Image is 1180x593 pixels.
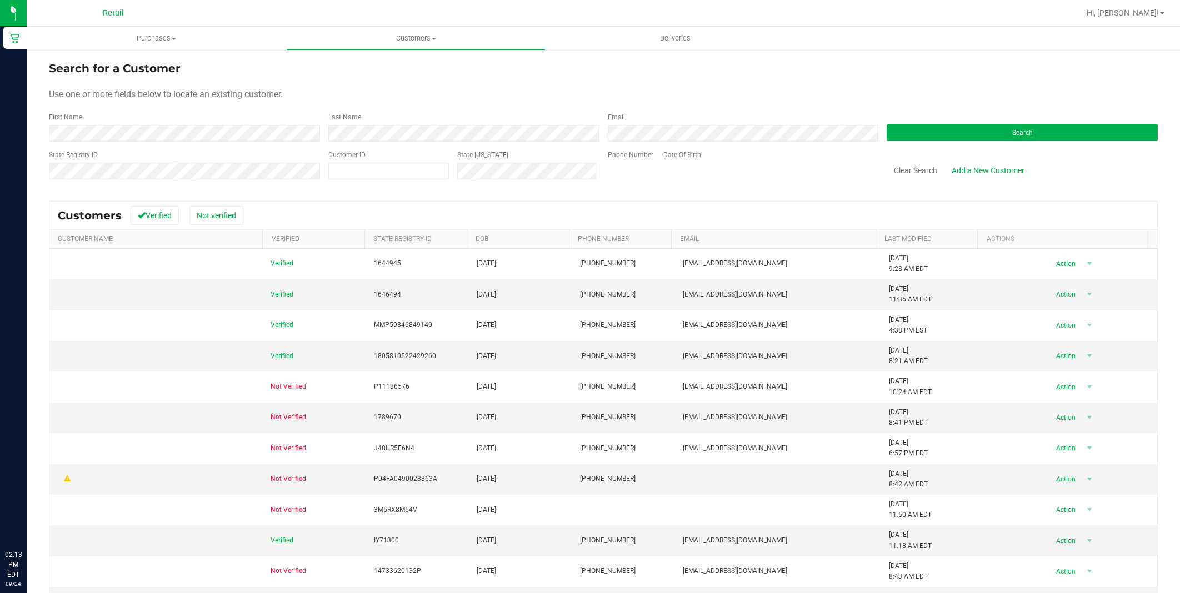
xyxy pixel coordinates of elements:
[645,33,706,43] span: Deliveries
[580,535,636,546] span: [PHONE_NUMBER]
[271,258,293,269] span: Verified
[477,535,496,546] span: [DATE]
[374,381,409,392] span: P11186576
[103,8,124,18] span: Retail
[889,561,928,582] span: [DATE] 8:43 AM EDT
[608,150,653,160] label: Phone Number
[49,150,98,160] label: State Registry ID
[580,381,636,392] span: [PHONE_NUMBER]
[374,443,414,454] span: J48UR5F6N4
[8,32,19,43] inline-svg: Retail
[1082,287,1096,302] span: select
[477,566,496,576] span: [DATE]
[374,258,401,269] span: 1644945
[477,320,496,330] span: [DATE]
[580,566,636,576] span: [PHONE_NUMBER]
[889,284,932,305] span: [DATE] 11:35 AM EDT
[1046,440,1082,456] span: Action
[889,376,932,397] span: [DATE] 10:24 AM EDT
[271,351,293,361] span: Verified
[680,235,699,243] a: Email
[580,443,636,454] span: [PHONE_NUMBER]
[374,535,399,546] span: IY71300
[889,345,928,366] span: [DATE] 8:21 AM EDT
[328,150,366,160] label: Customer ID
[49,112,82,122] label: First Name
[287,33,545,43] span: Customers
[1046,471,1082,487] span: Action
[374,474,437,484] span: P04FA0490028863A
[271,320,293,330] span: Verified
[1046,379,1082,395] span: Action
[476,235,488,243] a: DOB
[271,443,306,454] span: Not Verified
[374,412,401,423] span: 1789670
[683,566,787,576] span: [EMAIL_ADDRESS][DOMAIN_NAME]
[1087,8,1159,17] span: Hi, [PERSON_NAME]!
[1046,256,1082,272] span: Action
[1046,287,1082,302] span: Action
[884,235,932,243] a: Last Modified
[5,580,22,588] p: 09/24
[1082,379,1096,395] span: select
[131,206,179,225] button: Verified
[1082,256,1096,272] span: select
[578,235,629,243] a: Phone Number
[374,505,417,515] span: 3M5RX8M54V
[683,381,787,392] span: [EMAIL_ADDRESS][DOMAIN_NAME]
[272,235,299,243] a: Verified
[889,253,928,274] span: [DATE] 9:28 AM EDT
[62,474,72,484] div: Warning - Level 1
[27,33,286,43] span: Purchases
[889,315,927,336] span: [DATE] 4:38 PM EST
[663,150,701,160] label: Date Of Birth
[49,89,283,99] span: Use one or more fields below to locate an existing customer.
[374,320,432,330] span: MMP59846849140
[546,27,805,50] a: Deliveries
[477,412,496,423] span: [DATE]
[1046,502,1082,517] span: Action
[889,407,928,428] span: [DATE] 8:41 PM EDT
[889,469,928,490] span: [DATE] 8:42 AM EDT
[683,443,787,454] span: [EMAIL_ADDRESS][DOMAIN_NAME]
[683,535,787,546] span: [EMAIL_ADDRESS][DOMAIN_NAME]
[1082,502,1096,517] span: select
[1046,318,1082,333] span: Action
[1082,348,1096,364] span: select
[5,550,22,580] p: 02:13 PM EDT
[374,351,436,361] span: 1805810522429260
[580,258,636,269] span: [PHONE_NUMBER]
[1046,533,1082,549] span: Action
[477,258,496,269] span: [DATE]
[477,381,496,392] span: [DATE]
[1082,471,1096,487] span: select
[1046,348,1082,364] span: Action
[328,112,361,122] label: Last Name
[580,474,636,484] span: [PHONE_NUMBER]
[58,209,122,222] span: Customers
[271,505,306,515] span: Not Verified
[580,289,636,300] span: [PHONE_NUMBER]
[887,124,1158,141] button: Search
[887,161,944,180] button: Clear Search
[271,535,293,546] span: Verified
[271,289,293,300] span: Verified
[1012,129,1033,137] span: Search
[271,566,306,576] span: Not Verified
[683,351,787,361] span: [EMAIL_ADDRESS][DOMAIN_NAME]
[1082,410,1096,425] span: select
[608,112,625,122] label: Email
[189,206,243,225] button: Not verified
[271,474,306,484] span: Not Verified
[271,381,306,392] span: Not Verified
[1082,564,1096,579] span: select
[374,289,401,300] span: 1646494
[457,150,508,160] label: State [US_STATE]
[373,235,432,243] a: State Registry Id
[271,412,306,423] span: Not Verified
[49,62,181,75] span: Search for a Customer
[889,438,928,459] span: [DATE] 6:57 PM EDT
[580,351,636,361] span: [PHONE_NUMBER]
[580,412,636,423] span: [PHONE_NUMBER]
[11,504,44,537] iframe: Resource center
